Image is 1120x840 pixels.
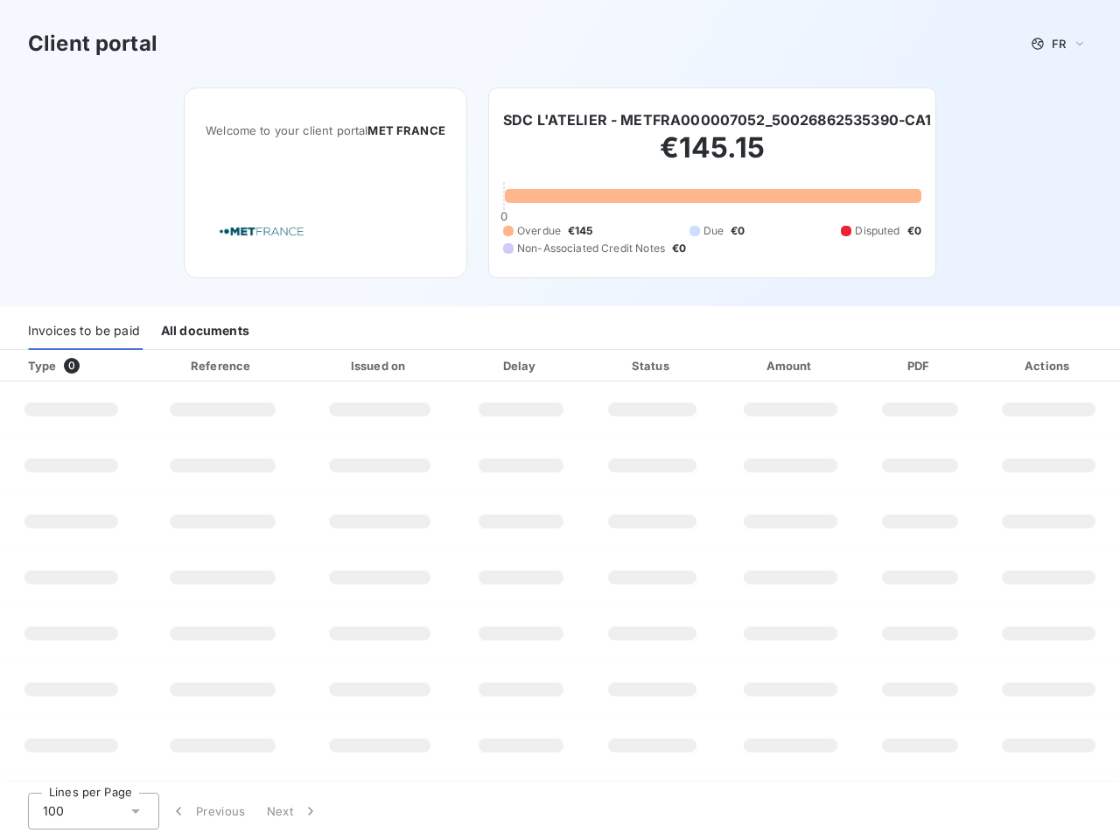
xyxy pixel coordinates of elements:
[517,223,561,239] span: Overdue
[1052,37,1066,51] span: FR
[191,359,250,373] div: Reference
[723,357,859,374] div: Amount
[907,223,921,239] span: €0
[64,358,80,374] span: 0
[981,357,1116,374] div: Actions
[17,357,138,374] div: Type
[206,123,445,137] span: Welcome to your client portal
[367,123,445,137] span: MET FRANCE
[43,802,64,820] span: 100
[256,793,330,829] button: Next
[855,223,899,239] span: Disputed
[517,241,665,256] span: Non-Associated Credit Notes
[503,109,932,130] h6: SDC L'ATELIER - METFRA000007052_50026862535390-CA1
[28,313,140,350] div: Invoices to be paid
[500,209,507,223] span: 0
[731,223,745,239] span: €0
[28,28,157,59] h3: Client portal
[159,793,256,829] button: Previous
[589,357,716,374] div: Status
[206,206,318,256] img: Company logo
[672,241,686,256] span: €0
[703,223,724,239] span: Due
[865,357,974,374] div: PDF
[460,357,582,374] div: Delay
[161,313,249,350] div: All documents
[306,357,453,374] div: Issued on
[503,130,921,183] h2: €145.15
[568,223,593,239] span: €145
